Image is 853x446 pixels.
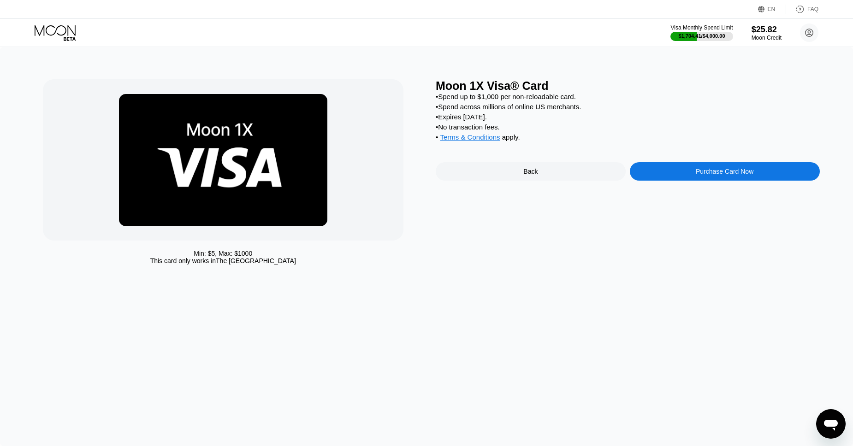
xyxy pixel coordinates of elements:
div: Moon 1X Visa® Card [436,79,820,93]
div: $25.82 [752,25,782,35]
div: This card only works in The [GEOGRAPHIC_DATA] [150,257,296,264]
div: • apply . [436,133,820,143]
div: Purchase Card Now [696,168,753,175]
div: $1,704.41 / $4,000.00 [679,33,725,39]
div: • Spend across millions of online US merchants. [436,103,820,111]
div: $25.82Moon Credit [752,25,782,41]
div: EN [758,5,786,14]
div: EN [768,6,776,12]
div: Back [436,162,626,181]
div: • Expires [DATE]. [436,113,820,121]
div: Back [523,168,538,175]
div: FAQ [807,6,818,12]
span: Terms & Conditions [440,133,500,141]
div: Purchase Card Now [630,162,820,181]
div: Min: $ 5 , Max: $ 1000 [194,250,252,257]
div: • Spend up to $1,000 per non-reloadable card. [436,93,820,100]
iframe: Button to launch messaging window [816,409,846,439]
div: • No transaction fees. [436,123,820,131]
div: Visa Monthly Spend Limit [670,24,733,31]
div: FAQ [786,5,818,14]
div: Moon Credit [752,35,782,41]
div: Visa Monthly Spend Limit$1,704.41/$4,000.00 [670,24,733,41]
div: Terms & Conditions [440,133,500,143]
